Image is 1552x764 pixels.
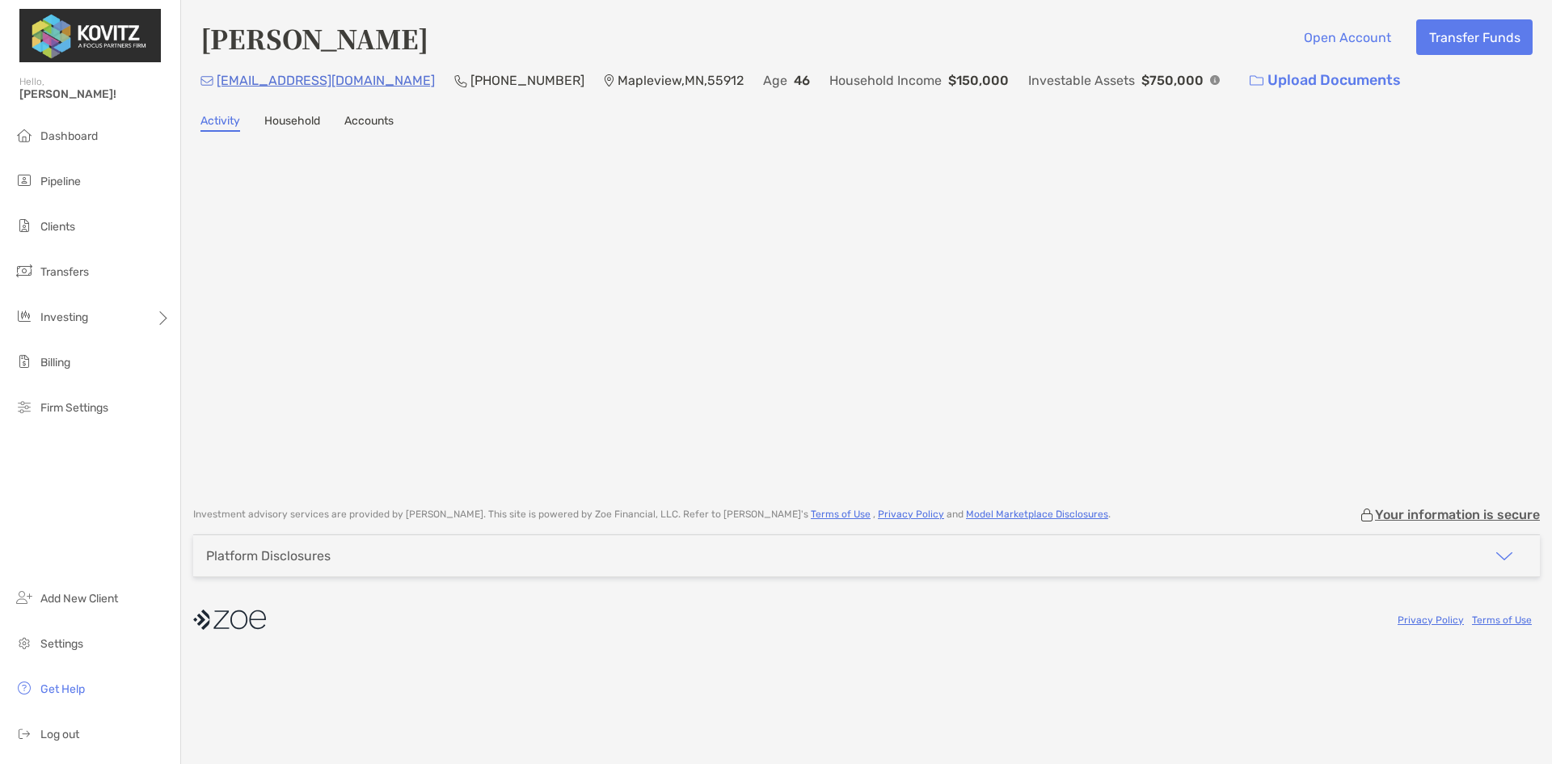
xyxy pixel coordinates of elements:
[40,401,108,415] span: Firm Settings
[193,601,266,638] img: company logo
[40,682,85,696] span: Get Help
[40,592,118,606] span: Add New Client
[829,70,942,91] p: Household Income
[264,114,320,132] a: Household
[15,306,34,326] img: investing icon
[15,261,34,281] img: transfers icon
[878,509,944,520] a: Privacy Policy
[40,637,83,651] span: Settings
[1291,19,1403,55] button: Open Account
[1210,75,1220,85] img: Info Icon
[193,509,1111,521] p: Investment advisory services are provided by [PERSON_NAME] . This site is powered by Zoe Financia...
[217,70,435,91] p: [EMAIL_ADDRESS][DOMAIN_NAME]
[618,70,744,91] p: Mapleview , MN , 55912
[344,114,394,132] a: Accounts
[200,114,240,132] a: Activity
[1416,19,1533,55] button: Transfer Funds
[15,588,34,607] img: add_new_client icon
[15,724,34,743] img: logout icon
[15,397,34,416] img: firm-settings icon
[200,76,213,86] img: Email Icon
[40,356,70,369] span: Billing
[15,125,34,145] img: dashboard icon
[1495,547,1514,566] img: icon arrow
[1375,507,1540,522] p: Your information is secure
[1398,614,1464,626] a: Privacy Policy
[763,70,787,91] p: Age
[40,129,98,143] span: Dashboard
[794,70,810,91] p: 46
[19,87,171,101] span: [PERSON_NAME]!
[200,19,428,57] h4: [PERSON_NAME]
[811,509,871,520] a: Terms of Use
[966,509,1108,520] a: Model Marketplace Disclosures
[206,548,331,564] div: Platform Disclosures
[948,70,1009,91] p: $150,000
[1472,614,1532,626] a: Terms of Use
[604,74,614,87] img: Location Icon
[1028,70,1135,91] p: Investable Assets
[15,678,34,698] img: get-help icon
[40,265,89,279] span: Transfers
[40,310,88,324] span: Investing
[1141,70,1204,91] p: $750,000
[454,74,467,87] img: Phone Icon
[40,728,79,741] span: Log out
[470,70,584,91] p: [PHONE_NUMBER]
[15,352,34,371] img: billing icon
[1239,63,1411,98] a: Upload Documents
[40,220,75,234] span: Clients
[15,171,34,190] img: pipeline icon
[15,633,34,652] img: settings icon
[40,175,81,188] span: Pipeline
[15,216,34,235] img: clients icon
[19,6,161,65] img: Zoe Logo
[1250,75,1263,87] img: button icon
